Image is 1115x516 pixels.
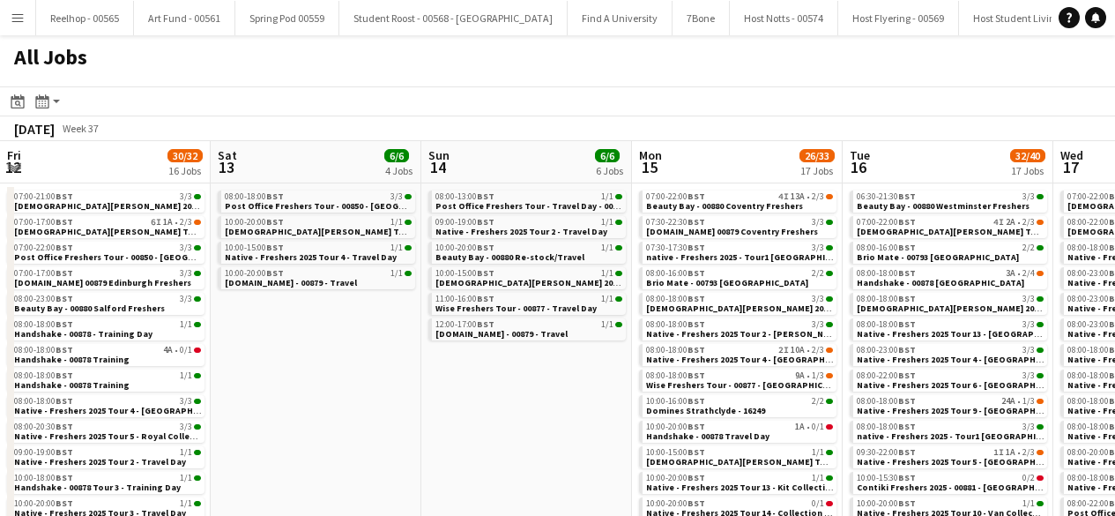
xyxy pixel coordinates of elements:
[14,405,230,416] span: Native - Freshers 2025 Tour 4 - University of Salford
[225,277,357,288] span: Trip.com - 00879 - Travel
[477,318,494,330] span: BST
[435,293,622,313] a: 11:00-16:00BST1/1Wise Freshers Tour - 00877 - Travel Day
[898,370,916,381] span: BST
[730,1,838,35] button: Host Notts - 00574
[7,370,204,395] div: 08:00-18:00BST1/1Handshake - 00878 Training
[857,405,1096,416] span: Native - Freshers 2025 Tour 9 - Middlesex University Day 1
[857,251,1019,263] span: Brio Mate - 00793 Birmingham
[646,200,803,212] span: Beauty Bay - 00880 Coventry Freshers
[646,218,705,227] span: 07:30-22:30
[218,267,415,293] div: 10:00-20:00BST1/1[DOMAIN_NAME] - 00879 - Travel
[1022,243,1035,252] span: 2/2
[7,395,204,421] div: 08:00-18:00BST3/3Native - Freshers 2025 Tour 4 - [GEOGRAPHIC_DATA]
[477,267,494,279] span: BST
[14,423,73,431] span: 08:00-20:30
[646,226,818,237] span: Trip.com 00879 Coventry Freshers
[390,243,403,252] span: 1/1
[639,446,836,472] div: 10:00-15:00BST1/1[DEMOGRAPHIC_DATA][PERSON_NAME] Tour 1 - 00848 - Travel Day
[225,267,412,288] a: 10:00-20:00BST1/1[DOMAIN_NAME] - 00879 - Travel
[857,423,916,431] span: 08:00-18:00
[857,395,1044,415] a: 08:00-18:00BST24A•1/3Native - Freshers 2025 Tour 9 - [GEOGRAPHIC_DATA] Day 1
[646,242,833,262] a: 07:30-17:30BST3/3native - Freshers 2025 - Tour1 [GEOGRAPHIC_DATA]
[857,354,1096,365] span: Native - Freshers 2025 Tour 4 - Coventry University Day 2
[688,191,705,202] span: BST
[180,320,192,329] span: 1/1
[435,242,622,262] a: 10:00-20:00BST1/1Beauty Bay - 00880 Re-stock/Travel
[857,218,1044,227] div: •
[266,216,284,228] span: BST
[857,320,916,329] span: 08:00-18:00
[14,430,267,442] span: Native - Freshers 2025 Tour 5 - Royal College of Art Freshers
[1022,192,1035,201] span: 3/3
[688,242,705,253] span: BST
[1022,346,1035,355] span: 3/3
[812,218,824,227] span: 3/3
[850,370,1047,395] div: 08:00-22:00BST3/3Native - Freshers 2025 Tour 6 - [GEOGRAPHIC_DATA]
[646,370,833,390] a: 08:00-18:00BST9A•1/3Wise Freshers Tour - 00877 - [GEOGRAPHIC_DATA]
[688,421,705,432] span: BST
[646,446,833,467] a: 10:00-15:00BST1/1[DEMOGRAPHIC_DATA][PERSON_NAME] Tour 1 - 00848 - Travel Day
[601,320,613,329] span: 1/1
[435,277,731,288] span: Lady Garden 2025 Tour 2 - 00848 - Travel Day
[435,192,494,201] span: 08:00-13:00
[898,446,916,458] span: BST
[1022,295,1035,303] span: 3/3
[898,216,916,228] span: BST
[778,346,789,355] span: 2I
[7,267,204,293] div: 07:00-17:00BST3/3[DOMAIN_NAME] 00879 Edinburgh Freshers
[646,303,985,314] span: Lady Garden 2025 Tour 2 - 00848 - Coventry University
[812,448,824,457] span: 1/1
[812,269,824,278] span: 2/2
[857,218,916,227] span: 07:00-22:00
[850,267,1047,293] div: 08:00-18:00BST3A•2/4Handshake - 00878 [GEOGRAPHIC_DATA]
[857,446,1044,467] a: 09:30-22:00BST1I1A•2/3Native - Freshers 2025 Tour 5 - [GEOGRAPHIC_DATA] [GEOGRAPHIC_DATA] [GEOGRA...
[601,295,613,303] span: 1/1
[857,216,1044,236] a: 07:00-22:00BST4I2A•2/3[DEMOGRAPHIC_DATA][PERSON_NAME] Tour 1 - 00848 - [GEOGRAPHIC_DATA][PERSON_N...
[56,395,73,407] span: BST
[857,192,916,201] span: 06:30-21:30
[646,192,705,201] span: 07:00-22:00
[646,328,933,340] span: Native - Freshers 2025 Tour 2 - Queen Margaret University
[56,242,73,253] span: BST
[646,448,705,457] span: 10:00-15:00
[812,397,824,406] span: 2/2
[646,295,705,303] span: 08:00-18:00
[850,446,1047,472] div: 09:30-22:00BST1I1A•2/3Native - Freshers 2025 Tour 5 - [GEOGRAPHIC_DATA] [GEOGRAPHIC_DATA] [GEOGRA...
[688,216,705,228] span: BST
[218,191,415,216] div: 08:00-18:00BST3/3Post Office Freshers Tour - 00850 - [GEOGRAPHIC_DATA]
[235,1,339,35] button: Spring Pod 00559
[898,267,916,279] span: BST
[857,200,1030,212] span: Beauty Bay - 00880 Westminster Freshers
[435,269,494,278] span: 10:00-15:00
[428,318,626,344] div: 12:00-17:00BST1/1[DOMAIN_NAME] - 00879 - Travel
[646,251,859,263] span: native - Freshers 2025 - Tour1 Stirling Uni
[639,421,836,446] div: 10:00-20:00BST1A•0/1Handshake - 00878 Travel Day
[14,397,73,406] span: 08:00-18:00
[857,397,1044,406] div: •
[180,192,192,201] span: 3/3
[225,216,412,236] a: 10:00-20:00BST1/1[DEMOGRAPHIC_DATA][PERSON_NAME] Tour 1 - 00848 - Travel Day
[812,295,824,303] span: 3/3
[857,269,1044,278] div: •
[601,243,613,252] span: 1/1
[56,421,73,432] span: BST
[838,1,959,35] button: Host Flyering - 00569
[56,267,73,279] span: BST
[646,423,705,431] span: 10:00-20:00
[180,346,192,355] span: 0/1
[435,216,622,236] a: 09:00-19:00BST1/1Native - Freshers 2025 Tour 2 - Travel Day
[56,370,73,381] span: BST
[435,251,584,263] span: Beauty Bay - 00880 Re-stock/Travel
[646,371,705,380] span: 08:00-18:00
[180,371,192,380] span: 1/1
[688,293,705,304] span: BST
[225,191,412,211] a: 08:00-18:00BST3/3Post Office Freshers Tour - 00850 - [GEOGRAPHIC_DATA]
[14,318,201,339] a: 08:00-18:00BST1/1Handshake - 00878 - Training Day
[857,328,1101,340] span: Native - Freshers 2025 Tour 13 - University of Westminster Day 2
[812,423,824,431] span: 0/1
[14,218,201,227] div: •
[791,346,805,355] span: 10A
[688,318,705,330] span: BST
[180,397,192,406] span: 3/3
[14,293,201,313] a: 08:00-23:00BST3/3Beauty Bay - 00880 Salford Freshers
